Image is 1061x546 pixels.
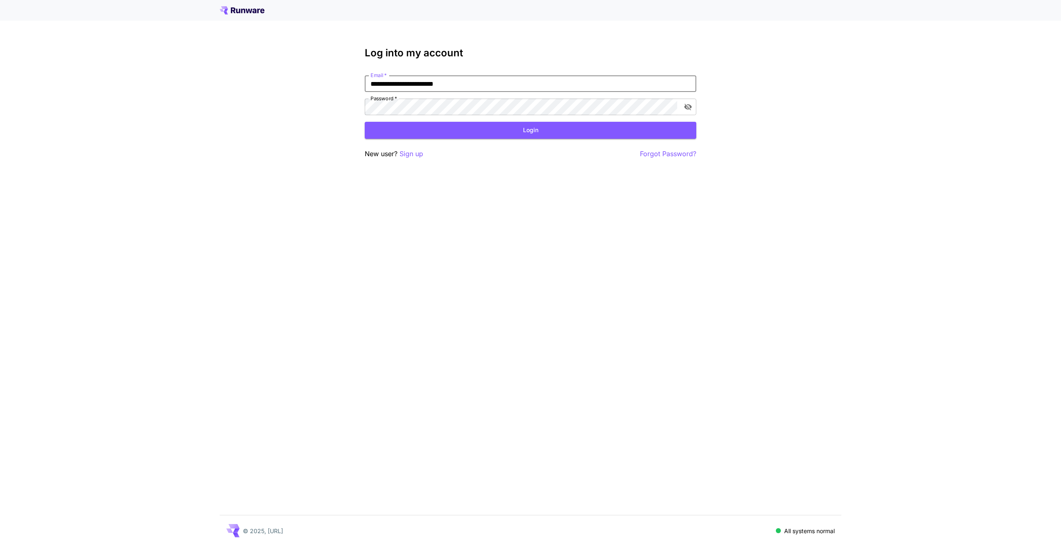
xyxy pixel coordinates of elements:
label: Email [371,72,387,79]
button: Sign up [400,149,423,159]
p: All systems normal [784,527,835,535]
p: New user? [365,149,423,159]
label: Password [371,95,397,102]
button: Forgot Password? [640,149,696,159]
button: toggle password visibility [681,99,695,114]
h3: Log into my account [365,47,696,59]
button: Login [365,122,696,139]
p: © 2025, [URL] [243,527,283,535]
